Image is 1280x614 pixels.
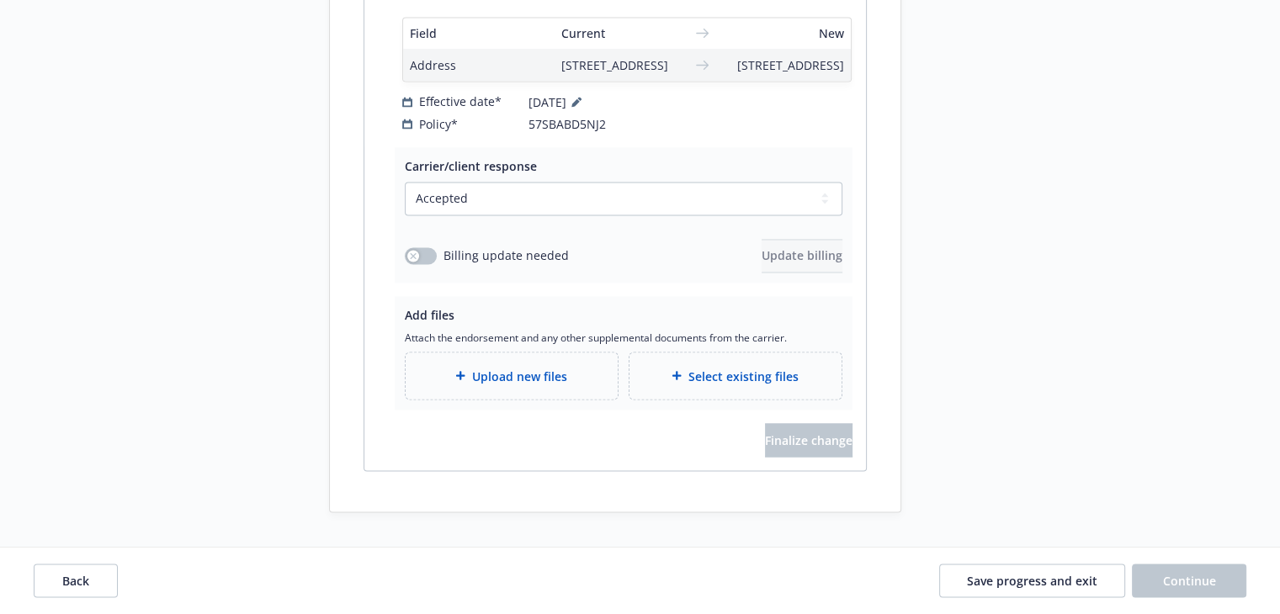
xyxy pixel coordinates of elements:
span: [STREET_ADDRESS] [561,56,686,74]
span: Address [410,56,548,74]
span: Upload new files [472,367,567,384]
span: Attach the endorsement and any other supplemental documents from the carrier. [405,331,842,345]
div: Select existing files [629,352,842,400]
span: [STREET_ADDRESS] [737,56,844,74]
span: Back [62,572,89,588]
div: Upload new files [405,352,619,400]
button: Back [34,564,118,597]
span: Field [410,24,561,42]
button: Update billing [762,239,842,273]
span: [DATE] [528,92,587,112]
span: Billing update needed [443,246,569,264]
span: Add files [405,307,454,323]
span: Save progress and exit [967,572,1097,588]
span: 57SBABD5NJ2 [528,115,606,133]
button: Continue [1132,564,1246,597]
span: Select existing files [688,367,799,384]
span: Finalize change [765,431,852,447]
span: Effective date* [419,93,502,110]
span: Update billing [762,247,842,263]
span: New [720,24,844,42]
span: Current [561,24,686,42]
span: Policy* [419,115,458,133]
span: Carrier/client response [405,158,537,174]
span: Finalize change [765,423,852,457]
span: Continue [1163,572,1216,588]
button: Save progress and exit [939,564,1125,597]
